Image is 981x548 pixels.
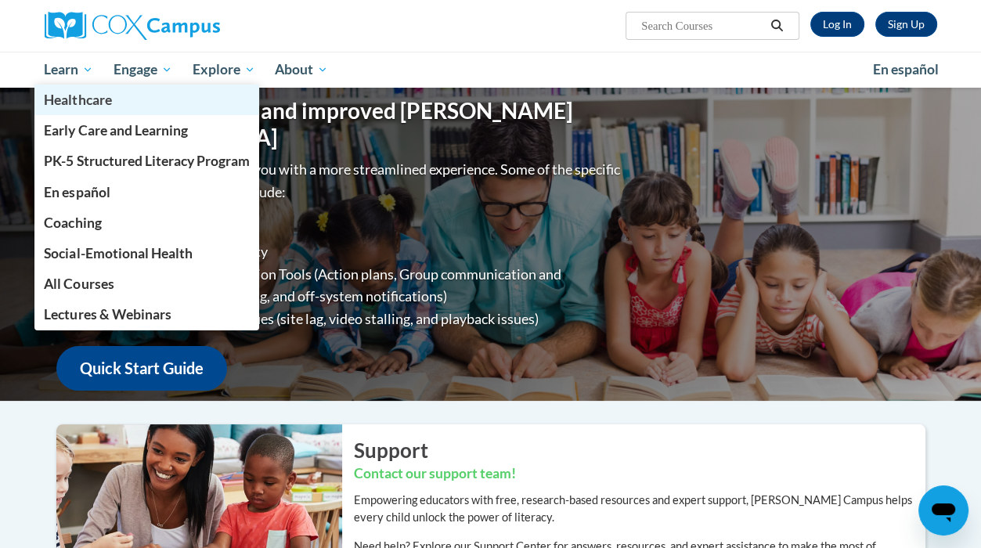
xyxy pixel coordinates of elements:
[45,12,220,40] img: Cox Campus
[44,153,249,169] span: PK-5 Structured Literacy Program
[193,60,255,79] span: Explore
[640,16,765,35] input: Search Courses
[354,492,925,526] p: Empowering educators with free, research-based resources and expert support, [PERSON_NAME] Campus...
[88,218,624,240] li: Improved Site Navigation
[34,177,260,207] a: En español
[863,53,949,86] a: En español
[275,60,328,79] span: About
[34,269,260,299] a: All Courses
[56,98,624,150] h1: Welcome to the new and improved [PERSON_NAME][GEOGRAPHIC_DATA]
[875,12,937,37] a: Register
[56,346,227,391] a: Quick Start Guide
[44,245,192,261] span: Social-Emotional Health
[810,12,864,37] a: Log In
[873,61,939,78] span: En español
[354,464,925,484] h3: Contact our support team!
[44,215,101,231] span: Coaching
[765,16,788,35] button: Search
[44,306,171,323] span: Lectures & Webinars
[34,52,104,88] a: Learn
[103,52,182,88] a: Engage
[34,299,260,330] a: Lectures & Webinars
[88,308,624,330] li: Diminished progression issues (site lag, video stalling, and playback issues)
[354,436,925,464] h2: Support
[45,12,326,40] a: Cox Campus
[34,207,260,238] a: Coaching
[88,263,624,308] li: Enhanced Group Collaboration Tools (Action plans, Group communication and collaboration tools, re...
[34,115,260,146] a: Early Care and Learning
[34,238,260,269] a: Social-Emotional Health
[88,240,624,263] li: Greater Device Compatibility
[918,485,968,535] iframe: Button to launch messaging window
[34,146,260,176] a: PK-5 Structured Literacy Program
[44,184,110,200] span: En español
[265,52,338,88] a: About
[44,122,187,139] span: Early Care and Learning
[182,52,265,88] a: Explore
[44,60,93,79] span: Learn
[44,276,114,292] span: All Courses
[56,158,624,204] p: Overall, we are proud to provide you with a more streamlined experience. Some of the specific cha...
[44,92,111,108] span: Healthcare
[33,52,949,88] div: Main menu
[114,60,172,79] span: Engage
[34,85,260,115] a: Healthcare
